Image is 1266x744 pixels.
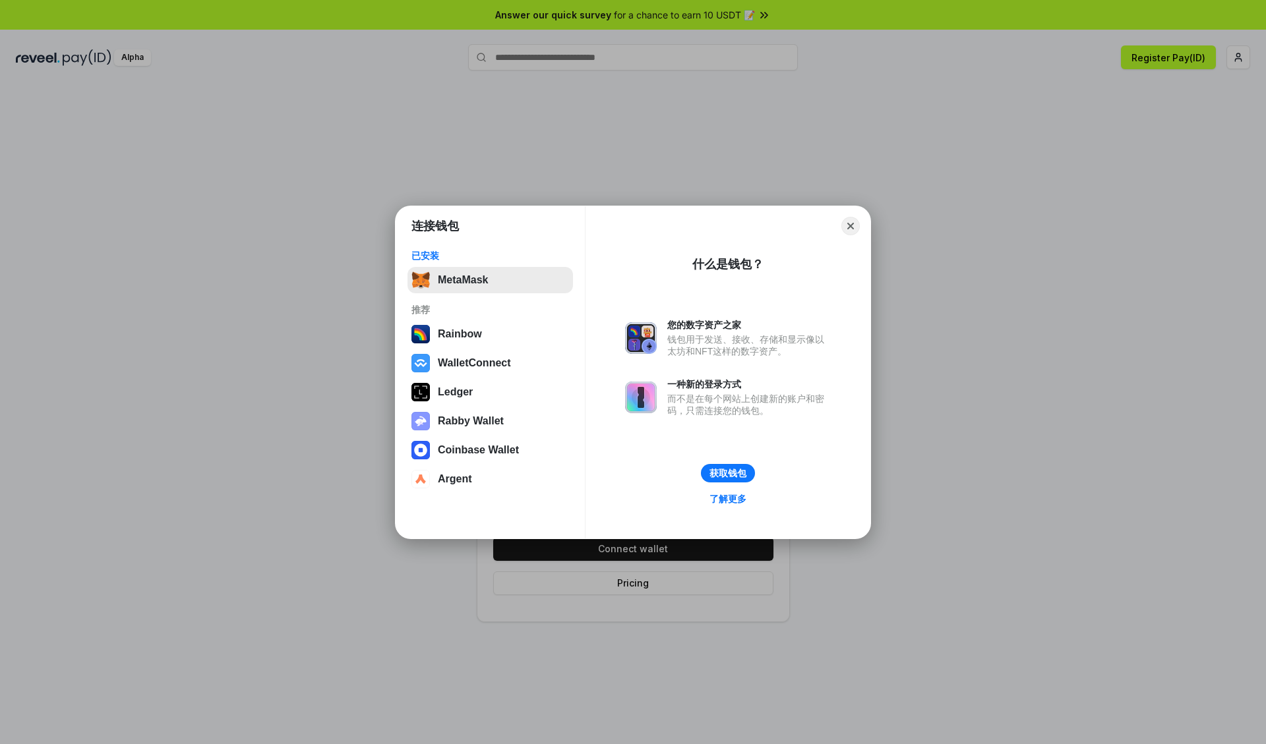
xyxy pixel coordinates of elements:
[692,256,764,272] div: 什么是钱包？
[438,357,511,369] div: WalletConnect
[438,274,488,286] div: MetaMask
[407,350,573,376] button: WalletConnect
[438,328,482,340] div: Rainbow
[709,493,746,505] div: 了解更多
[438,415,504,427] div: Rabby Wallet
[407,466,573,492] button: Argent
[407,267,573,293] button: MetaMask
[701,464,755,482] button: 获取钱包
[667,378,831,390] div: 一种新的登录方式
[438,444,519,456] div: Coinbase Wallet
[411,383,430,401] img: svg+xml,%3Csvg%20xmlns%3D%22http%3A%2F%2Fwww.w3.org%2F2000%2Fsvg%22%20width%3D%2228%22%20height%3...
[411,441,430,459] img: svg+xml,%3Csvg%20width%3D%2228%22%20height%3D%2228%22%20viewBox%3D%220%200%2028%2028%22%20fill%3D...
[411,412,430,430] img: svg+xml,%3Csvg%20xmlns%3D%22http%3A%2F%2Fwww.w3.org%2F2000%2Fsvg%22%20fill%3D%22none%22%20viewBox...
[625,322,657,354] img: svg+xml,%3Csvg%20xmlns%3D%22http%3A%2F%2Fwww.w3.org%2F2000%2Fsvg%22%20fill%3D%22none%22%20viewBox...
[709,467,746,479] div: 获取钱包
[407,437,573,463] button: Coinbase Wallet
[411,250,569,262] div: 已安装
[411,218,459,234] h1: 连接钱包
[407,408,573,434] button: Rabby Wallet
[411,325,430,343] img: svg+xml,%3Csvg%20width%3D%22120%22%20height%3D%22120%22%20viewBox%3D%220%200%20120%20120%22%20fil...
[411,354,430,372] img: svg+xml,%3Csvg%20width%3D%2228%22%20height%3D%2228%22%20viewBox%3D%220%200%2028%2028%22%20fill%3D...
[438,386,473,398] div: Ledger
[407,379,573,405] button: Ledger
[407,321,573,347] button: Rainbow
[625,382,657,413] img: svg+xml,%3Csvg%20xmlns%3D%22http%3A%2F%2Fwww.w3.org%2F2000%2Fsvg%22%20fill%3D%22none%22%20viewBox...
[411,470,430,488] img: svg+xml,%3Csvg%20width%3D%2228%22%20height%3D%2228%22%20viewBox%3D%220%200%2028%2028%22%20fill%3D...
[438,473,472,485] div: Argent
[667,319,831,331] div: 您的数字资产之家
[702,490,754,507] a: 了解更多
[841,217,860,235] button: Close
[411,271,430,289] img: svg+xml,%3Csvg%20fill%3D%22none%22%20height%3D%2233%22%20viewBox%3D%220%200%2035%2033%22%20width%...
[667,333,831,357] div: 钱包用于发送、接收、存储和显示像以太坊和NFT这样的数字资产。
[667,393,831,416] div: 而不是在每个网站上创建新的账户和密码，只需连接您的钱包。
[411,304,569,316] div: 推荐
